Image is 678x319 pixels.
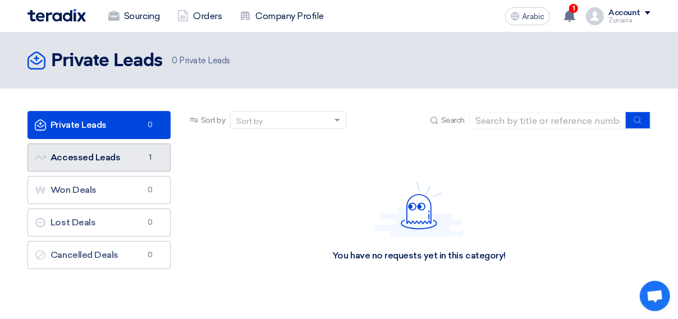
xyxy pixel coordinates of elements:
[201,114,226,126] span: Sort by
[99,4,168,29] a: Sourcing
[505,7,550,25] button: Arabic
[586,7,604,25] img: profile_test.png
[35,217,95,228] font: Lost Deals
[469,112,626,129] input: Search by title or reference number
[28,241,171,269] a: Cancelled Deals0
[332,250,506,262] div: You have no requests yet in this category!
[28,209,171,237] a: Lost Deals0
[143,249,157,261] span: 0
[374,182,464,237] img: Hello
[522,13,544,21] span: Arabic
[124,10,159,23] font: Sourcing
[35,119,107,130] font: Private Leads
[441,114,465,126] span: Search
[172,56,177,66] span: 0
[640,281,670,311] div: Open chat
[172,56,230,66] font: Private Leads
[143,217,157,228] span: 0
[193,10,222,23] font: Orders
[28,144,171,172] a: Accessed Leads1
[255,10,324,23] font: Company Profile
[35,249,118,260] font: Cancelled Deals
[143,184,157,196] span: 0
[608,17,650,24] div: Zunairia
[608,8,640,18] div: Account
[143,119,157,131] span: 0
[51,50,163,72] h2: Private Leads
[28,111,171,139] a: Private Leads0
[236,115,263,127] div: Sort by
[569,4,578,13] span: 1
[35,152,120,163] font: Accessed Leads
[143,152,157,163] span: 1
[35,184,97,195] font: Won Deals
[168,4,231,29] a: Orders
[28,176,171,204] a: Won Deals0
[28,9,86,22] img: Teradix logo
